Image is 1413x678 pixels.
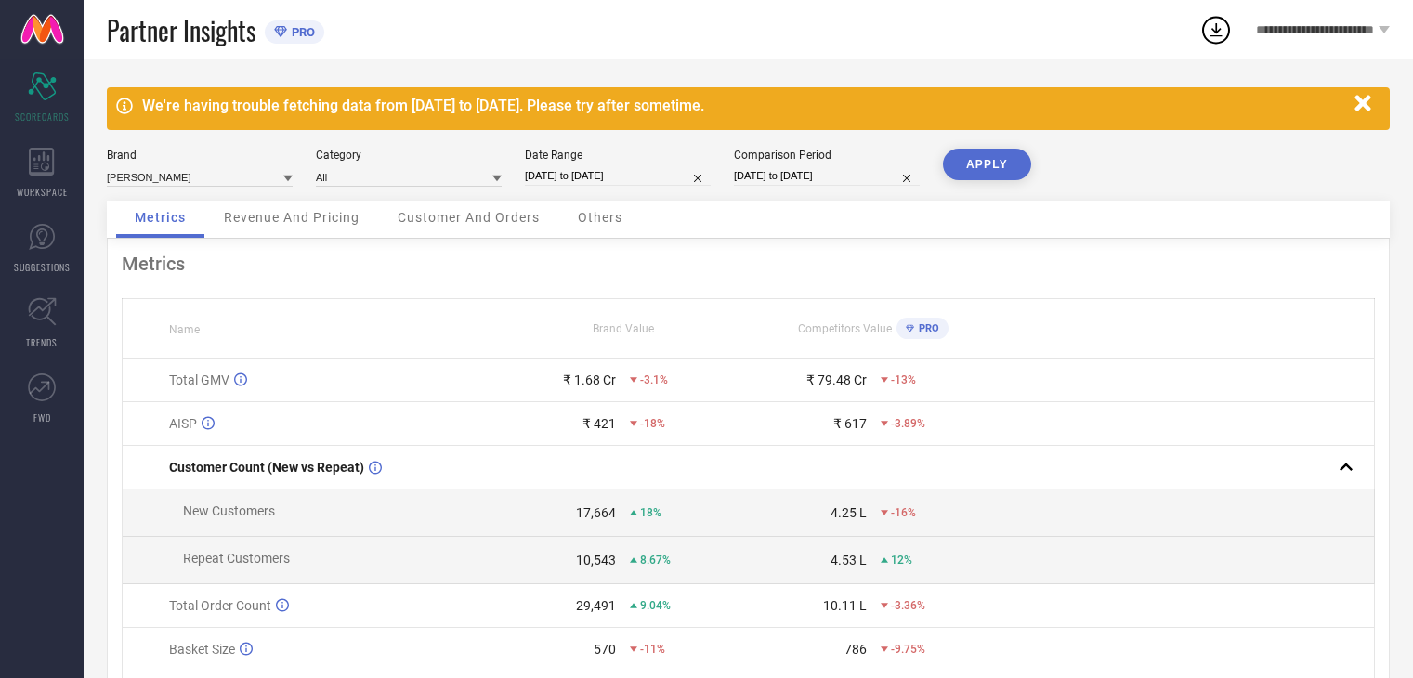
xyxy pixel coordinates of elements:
[640,417,665,430] span: -18%
[891,599,925,612] span: -3.36%
[169,323,200,336] span: Name
[576,553,616,567] div: 10,543
[640,506,661,519] span: 18%
[891,506,916,519] span: -16%
[640,554,671,567] span: 8.67%
[593,322,654,335] span: Brand Value
[169,416,197,431] span: AISP
[525,149,711,162] div: Date Range
[33,411,51,424] span: FWD
[844,642,867,657] div: 786
[831,553,867,567] div: 4.53 L
[914,322,939,334] span: PRO
[183,551,290,566] span: Repeat Customers
[316,149,502,162] div: Category
[169,642,235,657] span: Basket Size
[142,97,1345,114] div: We're having trouble fetching data from [DATE] to [DATE]. Please try after sometime.
[798,322,892,335] span: Competitors Value
[578,210,622,225] span: Others
[831,505,867,520] div: 4.25 L
[734,166,920,186] input: Select comparison period
[594,642,616,657] div: 570
[183,503,275,518] span: New Customers
[122,253,1375,275] div: Metrics
[107,149,293,162] div: Brand
[806,372,867,387] div: ₹ 79.48 Cr
[640,599,671,612] span: 9.04%
[640,643,665,656] span: -11%
[943,149,1031,180] button: APPLY
[525,166,711,186] input: Select date range
[224,210,360,225] span: Revenue And Pricing
[640,373,668,386] span: -3.1%
[576,598,616,613] div: 29,491
[398,210,540,225] span: Customer And Orders
[891,417,925,430] span: -3.89%
[823,598,867,613] div: 10.11 L
[891,554,912,567] span: 12%
[1199,13,1233,46] div: Open download list
[14,260,71,274] span: SUGGESTIONS
[169,460,364,475] span: Customer Count (New vs Repeat)
[17,185,68,199] span: WORKSPACE
[15,110,70,124] span: SCORECARDS
[169,372,229,387] span: Total GMV
[833,416,867,431] div: ₹ 617
[891,643,925,656] span: -9.75%
[287,25,315,39] span: PRO
[135,210,186,225] span: Metrics
[26,335,58,349] span: TRENDS
[734,149,920,162] div: Comparison Period
[563,372,616,387] div: ₹ 1.68 Cr
[576,505,616,520] div: 17,664
[582,416,616,431] div: ₹ 421
[891,373,916,386] span: -13%
[169,598,271,613] span: Total Order Count
[107,11,255,49] span: Partner Insights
